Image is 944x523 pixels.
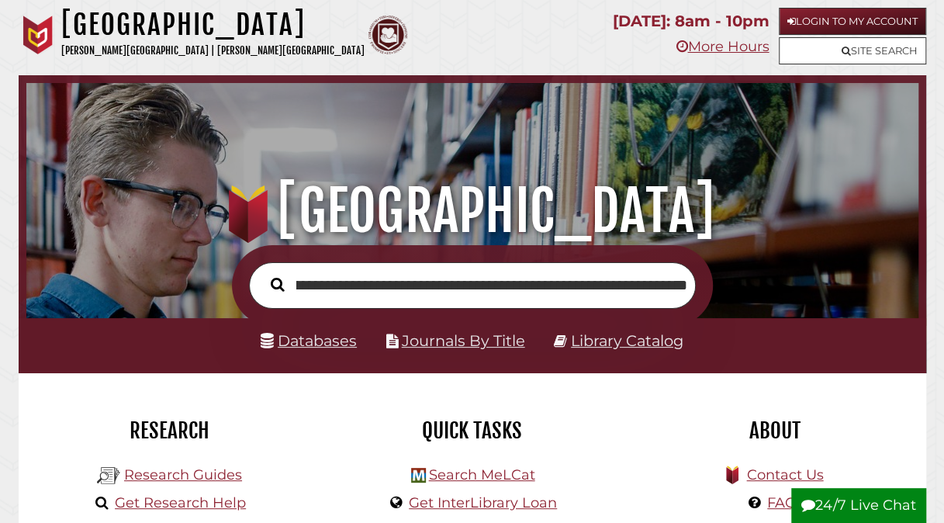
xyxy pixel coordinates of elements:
h1: [GEOGRAPHIC_DATA] [61,8,365,42]
img: Calvin Theological Seminary [368,16,407,54]
a: Library Catalog [571,331,683,350]
p: [DATE]: 8am - 10pm [612,8,769,35]
a: Search MeLCat [428,466,534,483]
img: Calvin University [19,16,57,54]
a: FAQs [767,494,804,511]
a: Research Guides [124,466,242,483]
p: [PERSON_NAME][GEOGRAPHIC_DATA] | [PERSON_NAME][GEOGRAPHIC_DATA] [61,42,365,60]
a: Databases [261,331,357,350]
i: Search [271,277,285,292]
a: Login to My Account [779,8,926,35]
a: More Hours [676,38,769,55]
a: Journals By Title [402,331,525,350]
h2: About [635,417,915,444]
a: Get Research Help [115,494,246,511]
img: Hekman Library Logo [411,468,426,483]
h2: Research [30,417,309,444]
a: Get InterLibrary Loan [409,494,557,511]
h2: Quick Tasks [333,417,612,444]
h1: [GEOGRAPHIC_DATA] [40,177,904,245]
a: Site Search [779,37,926,64]
a: Contact Us [746,466,823,483]
img: Hekman Library Logo [97,464,120,487]
button: Search [263,274,292,296]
